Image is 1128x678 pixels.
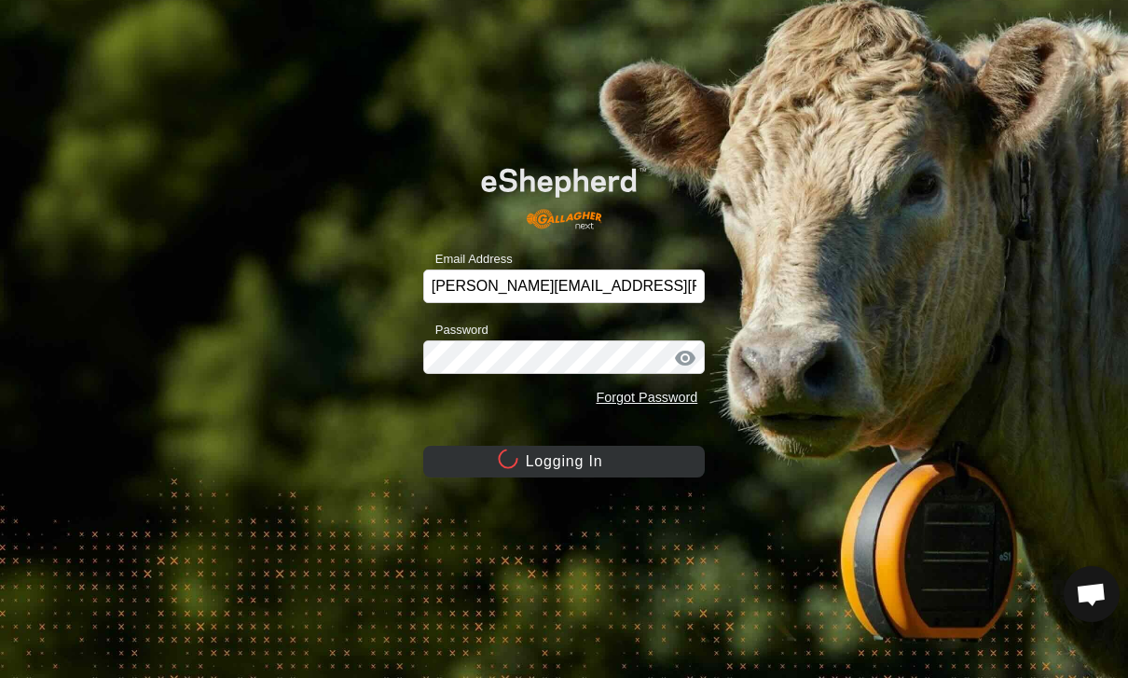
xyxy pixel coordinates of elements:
a: Forgot Password [596,390,697,405]
input: Email Address [423,270,706,303]
button: Logging In [423,446,706,477]
img: E-shepherd Logo [451,145,677,241]
label: Password [423,321,488,339]
label: Email Address [423,250,513,269]
div: Open chat [1064,566,1120,622]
